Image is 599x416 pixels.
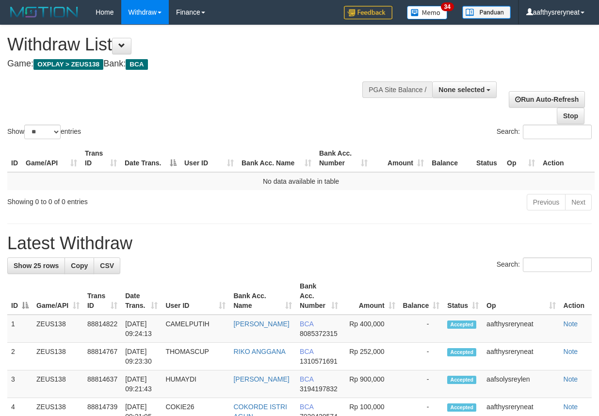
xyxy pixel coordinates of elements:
[83,343,121,370] td: 88814767
[7,35,389,54] h1: Withdraw List
[32,370,83,398] td: ZEUS138
[32,315,83,343] td: ZEUS138
[100,262,114,270] span: CSV
[71,262,88,270] span: Copy
[121,370,162,398] td: [DATE] 09:21:43
[342,315,399,343] td: Rp 400,000
[483,370,559,398] td: aafsolysreylen
[7,5,81,19] img: MOTION_logo.png
[447,348,476,356] span: Accepted
[7,193,243,207] div: Showing 0 to 0 of 0 entries
[523,125,592,139] input: Search:
[162,370,229,398] td: HUMAYDI
[233,348,285,355] a: RIKO ANGGANA
[233,320,289,328] a: [PERSON_NAME]
[300,330,338,337] span: Copy 8085372315 to clipboard
[121,343,162,370] td: [DATE] 09:23:30
[539,144,595,172] th: Action
[300,320,313,328] span: BCA
[472,144,503,172] th: Status
[7,125,81,139] label: Show entries
[557,108,584,124] a: Stop
[300,375,313,383] span: BCA
[7,343,32,370] td: 2
[162,277,229,315] th: User ID: activate to sort column ascending
[483,315,559,343] td: aafthysreryneat
[399,370,444,398] td: -
[121,277,162,315] th: Date Trans.: activate to sort column ascending
[83,315,121,343] td: 88814822
[81,144,121,172] th: Trans ID: activate to sort column ascending
[7,59,389,69] h4: Game: Bank:
[342,343,399,370] td: Rp 252,000
[447,320,476,329] span: Accepted
[483,343,559,370] td: aafthysreryneat
[447,403,476,412] span: Accepted
[564,403,578,411] a: Note
[564,348,578,355] a: Note
[342,370,399,398] td: Rp 900,000
[14,262,59,270] span: Show 25 rows
[462,6,511,19] img: panduan.png
[441,2,454,11] span: 34
[7,257,65,274] a: Show 25 rows
[121,144,180,172] th: Date Trans.: activate to sort column descending
[342,277,399,315] th: Amount: activate to sort column ascending
[121,315,162,343] td: [DATE] 09:24:13
[565,194,592,210] a: Next
[428,144,472,172] th: Balance
[407,6,448,19] img: Button%20Memo.svg
[7,370,32,398] td: 3
[560,277,592,315] th: Action
[432,81,497,98] button: None selected
[83,370,121,398] td: 88814637
[399,315,444,343] td: -
[32,277,83,315] th: Game/API: activate to sort column ascending
[564,320,578,328] a: Note
[126,59,147,70] span: BCA
[372,144,428,172] th: Amount: activate to sort column ascending
[33,59,103,70] span: OXPLAY > ZEUS138
[503,144,539,172] th: Op: activate to sort column ascending
[24,125,61,139] select: Showentries
[527,194,566,210] a: Previous
[22,144,81,172] th: Game/API: activate to sort column ascending
[509,91,585,108] a: Run Auto-Refresh
[447,376,476,384] span: Accepted
[7,277,32,315] th: ID: activate to sort column descending
[438,86,485,94] span: None selected
[362,81,432,98] div: PGA Site Balance /
[238,144,315,172] th: Bank Acc. Name: activate to sort column ascending
[7,144,22,172] th: ID
[483,277,559,315] th: Op: activate to sort column ascending
[162,315,229,343] td: CAMELPUTIH
[94,257,120,274] a: CSV
[7,172,595,190] td: No data available in table
[162,343,229,370] td: THOMASCUP
[180,144,238,172] th: User ID: activate to sort column ascending
[523,257,592,272] input: Search:
[399,343,444,370] td: -
[296,277,342,315] th: Bank Acc. Number: activate to sort column ascending
[83,277,121,315] th: Trans ID: activate to sort column ascending
[300,348,313,355] span: BCA
[315,144,372,172] th: Bank Acc. Number: activate to sort column ascending
[497,125,592,139] label: Search:
[497,257,592,272] label: Search:
[399,277,444,315] th: Balance: activate to sort column ascending
[300,385,338,393] span: Copy 3194197832 to clipboard
[7,234,592,253] h1: Latest Withdraw
[564,375,578,383] a: Note
[32,343,83,370] td: ZEUS138
[344,6,392,19] img: Feedback.jpg
[229,277,296,315] th: Bank Acc. Name: activate to sort column ascending
[7,315,32,343] td: 1
[443,277,483,315] th: Status: activate to sort column ascending
[300,357,338,365] span: Copy 1310571691 to clipboard
[65,257,94,274] a: Copy
[233,375,289,383] a: [PERSON_NAME]
[300,403,313,411] span: BCA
